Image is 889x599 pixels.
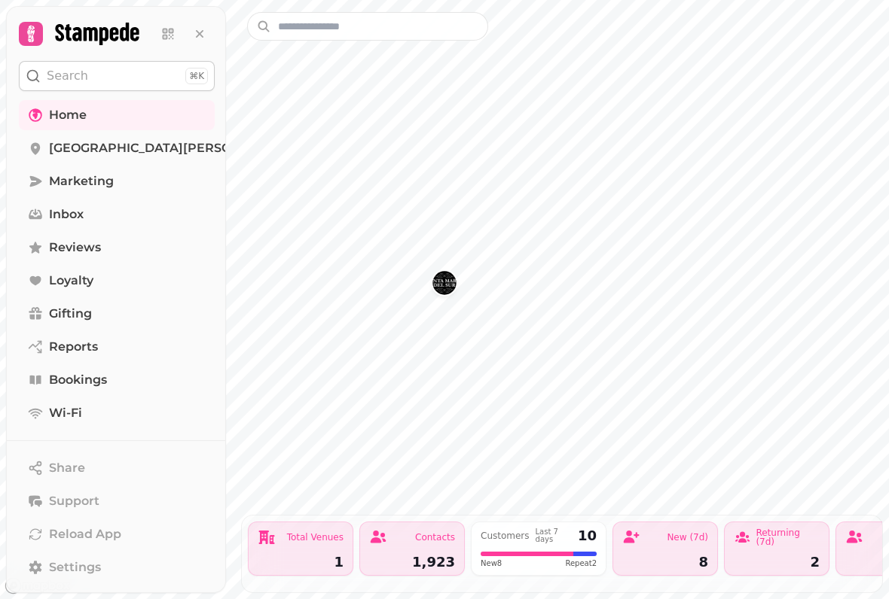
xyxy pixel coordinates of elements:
[49,371,107,389] span: Bookings
[756,528,820,546] div: Returning (7d)
[19,100,215,130] a: Home
[481,531,530,540] div: Customers
[287,533,344,542] div: Total Venues
[49,404,82,422] span: Wi-Fi
[415,533,455,542] div: Contacts
[667,533,708,542] div: New (7d)
[578,529,597,543] div: 10
[19,266,215,296] a: Loyalty
[258,555,344,569] div: 1
[19,233,215,263] a: Reviews
[432,271,457,295] button: Santa Maria del Sur
[19,486,215,516] button: Support
[49,459,85,477] span: Share
[19,453,215,483] button: Share
[19,133,215,163] a: [GEOGRAPHIC_DATA][PERSON_NAME]
[19,519,215,549] button: Reload App
[49,525,121,543] span: Reload App
[622,555,708,569] div: 8
[536,528,572,543] div: Last 7 days
[49,239,101,257] span: Reviews
[19,199,215,230] a: Inbox
[49,205,84,223] span: Inbox
[19,166,215,196] a: Marketing
[49,172,114,190] span: Marketing
[49,305,92,323] span: Gifting
[19,61,215,91] button: Search⌘K
[185,68,208,84] div: ⌘K
[19,398,215,428] a: Wi-Fi
[19,299,215,329] a: Gifting
[49,338,98,356] span: Reports
[49,558,101,576] span: Settings
[734,555,820,569] div: 2
[432,271,457,299] div: Map marker
[47,67,88,85] p: Search
[19,365,215,395] a: Bookings
[481,558,502,569] span: New 8
[369,555,455,569] div: 1,923
[49,492,99,510] span: Support
[49,106,87,124] span: Home
[19,332,215,362] a: Reports
[19,552,215,582] a: Settings
[565,558,597,569] span: Repeat 2
[49,272,93,290] span: Loyalty
[49,139,290,157] span: [GEOGRAPHIC_DATA][PERSON_NAME]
